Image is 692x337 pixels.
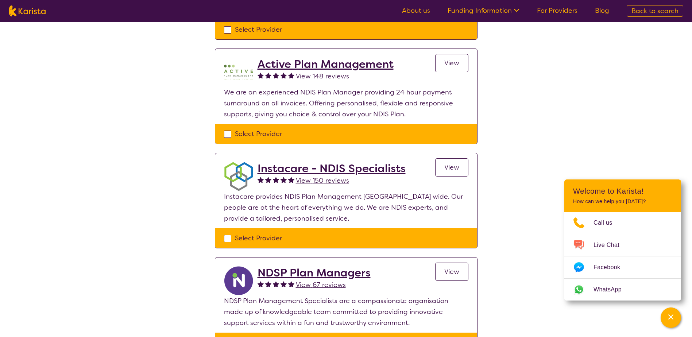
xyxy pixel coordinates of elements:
span: Facebook [594,262,629,273]
a: Funding Information [448,6,519,15]
img: fullstar [265,177,271,183]
p: We are an experienced NDIS Plan Manager providing 24 hour payment turnaround on all invoices. Off... [224,87,468,120]
img: fullstar [258,281,264,287]
span: WhatsApp [594,284,630,295]
span: View 150 reviews [296,176,349,185]
p: NDSP Plan Management Specialists are a compassionate organisation made up of knowledgeable team c... [224,295,468,328]
span: Back to search [631,7,679,15]
a: Back to search [627,5,683,17]
p: How can we help you [DATE]? [573,198,672,205]
a: View 67 reviews [296,279,346,290]
img: fullstar [281,72,287,78]
img: fullstar [258,177,264,183]
span: View [444,267,459,276]
img: fullstar [281,177,287,183]
div: Channel Menu [564,179,681,301]
span: View [444,59,459,67]
img: fullstar [258,72,264,78]
span: View 148 reviews [296,72,349,81]
img: fullstar [273,177,279,183]
img: fullstar [288,72,294,78]
img: fullstar [281,281,287,287]
a: NDSP Plan Managers [258,266,371,279]
a: Active Plan Management [258,58,394,71]
a: About us [402,6,430,15]
ul: Choose channel [564,212,681,301]
a: For Providers [537,6,577,15]
img: ryxpuxvt8mh1enfatjpo.png [224,266,253,295]
span: View 67 reviews [296,280,346,289]
img: fullstar [265,281,271,287]
a: View [435,158,468,177]
span: Call us [594,217,621,228]
span: Live Chat [594,240,628,251]
a: View 148 reviews [296,71,349,82]
img: obkhna0zu27zdd4ubuus.png [224,162,253,191]
a: Blog [595,6,609,15]
img: fullstar [265,72,271,78]
a: Web link opens in a new tab. [564,279,681,301]
a: View [435,263,468,281]
p: Instacare provides NDIS Plan Management [GEOGRAPHIC_DATA] wide. Our people are at the heart of ev... [224,191,468,224]
img: Karista logo [9,5,46,16]
span: View [444,163,459,172]
img: pypzb5qm7jexfhutod0x.png [224,58,253,87]
img: fullstar [288,177,294,183]
img: fullstar [273,281,279,287]
img: fullstar [273,72,279,78]
a: View [435,54,468,72]
img: fullstar [288,281,294,287]
button: Channel Menu [661,307,681,328]
a: View 150 reviews [296,175,349,186]
a: Instacare - NDIS Specialists [258,162,406,175]
h2: Welcome to Karista! [573,187,672,195]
